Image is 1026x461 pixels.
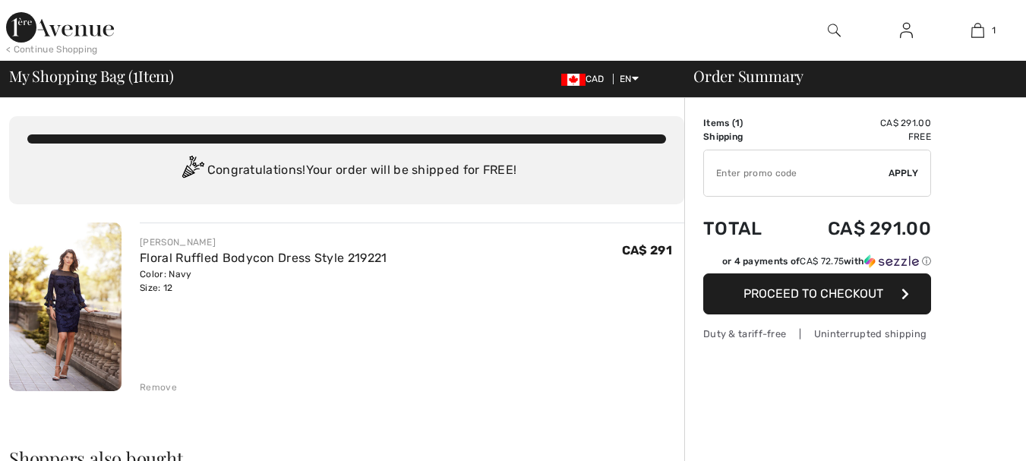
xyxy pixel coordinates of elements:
[900,21,913,39] img: My Info
[786,203,931,254] td: CA$ 291.00
[140,251,387,265] a: Floral Ruffled Bodycon Dress Style 219221
[9,68,174,84] span: My Shopping Bag ( Item)
[6,43,98,56] div: < Continue Shopping
[722,254,931,268] div: or 4 payments of with
[786,116,931,130] td: CA$ 291.00
[133,65,138,84] span: 1
[703,130,786,144] td: Shipping
[971,21,984,39] img: My Bag
[864,254,919,268] img: Sezzle
[703,273,931,314] button: Proceed to Checkout
[140,267,387,295] div: Color: Navy Size: 12
[703,254,931,273] div: or 4 payments ofCA$ 72.75withSezzle Click to learn more about Sezzle
[140,380,177,394] div: Remove
[703,116,786,130] td: Items ( )
[561,74,611,84] span: CAD
[675,68,1017,84] div: Order Summary
[6,12,114,43] img: 1ère Avenue
[9,223,122,391] img: Floral Ruffled Bodycon Dress Style 219221
[828,21,841,39] img: search the website
[743,286,883,301] span: Proceed to Checkout
[703,327,931,341] div: Duty & tariff-free | Uninterrupted shipping
[786,130,931,144] td: Free
[800,256,844,267] span: CA$ 72.75
[735,118,740,128] span: 1
[620,74,639,84] span: EN
[704,150,889,196] input: Promo code
[992,24,996,37] span: 1
[703,203,786,254] td: Total
[140,235,387,249] div: [PERSON_NAME]
[177,156,207,186] img: Congratulation2.svg
[561,74,586,86] img: Canadian Dollar
[622,243,672,257] span: CA$ 291
[27,156,666,186] div: Congratulations! Your order will be shipped for FREE!
[889,166,919,180] span: Apply
[942,21,1013,39] a: 1
[888,21,925,40] a: Sign In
